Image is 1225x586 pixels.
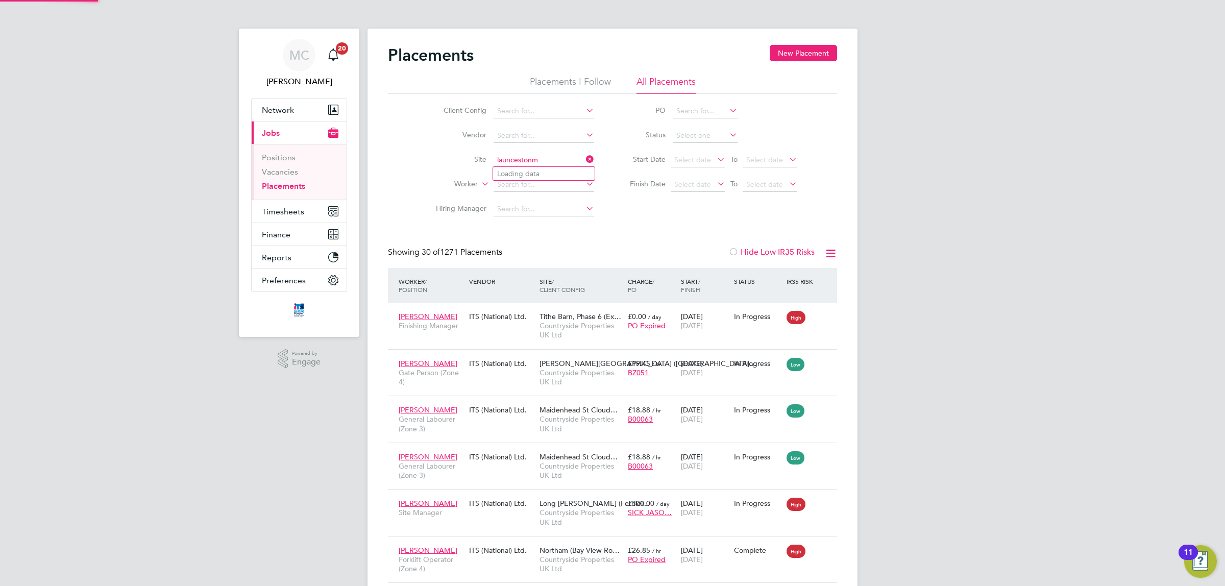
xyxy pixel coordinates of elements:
[787,451,804,465] span: Low
[252,223,347,246] button: Finance
[628,499,654,508] span: £300.00
[681,321,703,330] span: [DATE]
[681,508,703,517] span: [DATE]
[673,104,738,118] input: Search for...
[262,276,306,285] span: Preferences
[787,498,805,511] span: High
[628,368,649,377] span: BZ051
[652,406,661,414] span: / hr
[399,461,464,480] span: General Labourer (Zone 3)
[652,453,661,461] span: / hr
[652,360,661,368] span: / hr
[419,179,478,189] label: Worker
[681,414,703,424] span: [DATE]
[678,272,731,299] div: Start
[636,76,696,94] li: All Placements
[494,129,594,143] input: Search for...
[467,494,537,513] div: ITS (National) Ltd.
[292,349,321,358] span: Powered by
[540,359,756,368] span: [PERSON_NAME][GEOGRAPHIC_DATA] ([GEOGRAPHIC_DATA]…
[252,121,347,144] button: Jobs
[1184,545,1217,578] button: Open Resource Center, 11 new notifications
[537,272,625,299] div: Site
[540,461,623,480] span: Countryside Properties UK Ltd
[628,508,672,517] span: SICK JASO…
[399,359,457,368] span: [PERSON_NAME]
[399,368,464,386] span: Gate Person (Zone 4)
[678,447,731,476] div: [DATE]
[428,155,486,164] label: Site
[540,452,618,461] span: Maidenhead St Cloud…
[620,179,666,188] label: Finish Date
[678,354,731,382] div: [DATE]
[252,144,347,200] div: Jobs
[727,153,741,166] span: To
[251,39,347,88] a: MC[PERSON_NAME]
[734,359,782,368] div: In Progress
[540,508,623,526] span: Countryside Properties UK Ltd
[252,99,347,121] button: Network
[628,405,650,414] span: £18.88
[422,247,502,257] span: 1271 Placements
[494,104,594,118] input: Search for...
[399,555,464,573] span: Forklift Operator (Zone 4)
[251,302,347,319] a: Go to home page
[681,368,703,377] span: [DATE]
[628,452,650,461] span: £18.88
[467,354,537,373] div: ITS (National) Ltd.
[652,547,661,554] span: / hr
[620,106,666,115] label: PO
[628,546,650,555] span: £26.85
[628,277,654,294] span: / PO
[467,272,537,290] div: Vendor
[628,461,653,471] span: B00063
[734,499,782,508] div: In Progress
[620,155,666,164] label: Start Date
[323,39,344,71] a: 20
[396,272,467,299] div: Worker
[494,153,594,167] input: Search for...
[628,321,666,330] span: PO Expired
[467,447,537,467] div: ITS (National) Ltd.
[540,555,623,573] span: Countryside Properties UK Ltd
[734,312,782,321] div: In Progress
[422,247,440,257] span: 30 of
[731,272,785,290] div: Status
[787,404,804,418] span: Low
[399,499,457,508] span: [PERSON_NAME]
[540,312,621,321] span: Tithe Barn, Phase 6 (Ex…
[678,307,731,335] div: [DATE]
[399,277,427,294] span: / Position
[467,541,537,560] div: ITS (National) Ltd.
[540,321,623,339] span: Countryside Properties UK Ltd
[252,246,347,268] button: Reports
[396,353,837,362] a: [PERSON_NAME]Gate Person (Zone 4)ITS (National) Ltd.[PERSON_NAME][GEOGRAPHIC_DATA] ([GEOGRAPHIC_D...
[292,302,306,319] img: itsconstruction-logo-retina.png
[428,130,486,139] label: Vendor
[467,400,537,420] div: ITS (National) Ltd.
[388,247,504,258] div: Showing
[681,461,703,471] span: [DATE]
[494,178,594,192] input: Search for...
[540,405,618,414] span: Maidenhead St Cloud…
[678,541,731,569] div: [DATE]
[628,414,653,424] span: B00063
[746,180,783,189] span: Select date
[239,29,359,337] nav: Main navigation
[396,306,837,315] a: [PERSON_NAME]Finishing ManagerITS (National) Ltd.Tithe Barn, Phase 6 (Ex…Countryside Properties U...
[399,414,464,433] span: General Labourer (Zone 3)
[673,129,738,143] input: Select one
[787,358,804,371] span: Low
[262,153,296,162] a: Positions
[727,177,741,190] span: To
[674,155,711,164] span: Select date
[493,167,595,180] li: Loading data
[399,321,464,330] span: Finishing Manager
[620,130,666,139] label: Status
[252,269,347,291] button: Preferences
[787,545,805,558] span: High
[262,105,294,115] span: Network
[251,76,347,88] span: Matthew Clark
[396,400,837,408] a: [PERSON_NAME]General Labourer (Zone 3)ITS (National) Ltd.Maidenhead St Cloud…Countryside Properti...
[787,311,805,324] span: High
